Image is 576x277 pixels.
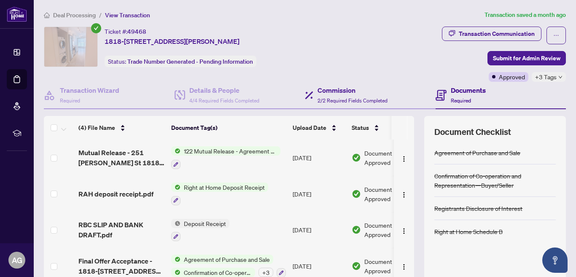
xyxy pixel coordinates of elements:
[434,126,511,138] span: Document Checklist
[434,204,522,213] div: Registrants Disclosure of Interest
[499,72,525,81] span: Approved
[7,6,27,22] img: logo
[180,255,273,264] span: Agreement of Purchase and Sale
[487,51,566,65] button: Submit for Admin Review
[289,176,348,212] td: [DATE]
[401,228,407,234] img: Logo
[364,148,417,167] span: Document Approved
[127,58,253,65] span: Trade Number Generated - Pending Information
[44,27,97,67] img: IMG-C12339081_1.jpg
[78,123,115,132] span: (4) File Name
[91,23,101,33] span: check-circle
[484,10,566,20] article: Transaction saved a month ago
[171,183,268,205] button: Status IconRight at Home Deposit Receipt
[289,212,348,248] td: [DATE]
[493,51,560,65] span: Submit for Admin Review
[293,123,326,132] span: Upload Date
[12,254,22,266] span: AG
[451,97,471,104] span: Required
[105,27,146,36] div: Ticket #:
[289,140,348,176] td: [DATE]
[171,146,180,156] img: Status Icon
[127,28,146,35] span: 49468
[189,97,259,104] span: 4/4 Required Fields Completed
[451,85,486,95] h4: Documents
[397,223,411,237] button: Logo
[397,259,411,273] button: Logo
[364,257,417,275] span: Document Approved
[318,85,388,95] h4: Commission
[553,32,559,38] span: ellipsis
[397,187,411,201] button: Logo
[352,123,369,132] span: Status
[180,146,280,156] span: 122 Mutual Release - Agreement of Purchase and Sale
[352,261,361,271] img: Document Status
[171,146,280,169] button: Status Icon122 Mutual Release - Agreement of Purchase and Sale
[60,97,80,104] span: Required
[352,225,361,234] img: Document Status
[171,183,180,192] img: Status Icon
[53,11,96,19] span: Deal Processing
[180,268,255,277] span: Confirmation of Co-operation and Representation—Buyer/Seller
[397,151,411,164] button: Logo
[401,191,407,198] img: Logo
[105,56,256,67] div: Status:
[434,227,503,236] div: Right at Home Schedule B
[105,11,150,19] span: View Transaction
[60,85,119,95] h4: Transaction Wizard
[401,264,407,270] img: Logo
[258,268,273,277] div: + 3
[401,156,407,162] img: Logo
[434,171,556,190] div: Confirmation of Co-operation and Representation—Buyer/Seller
[44,12,50,18] span: home
[364,221,417,239] span: Document Approved
[558,75,563,79] span: down
[180,183,268,192] span: Right at Home Deposit Receipt
[459,27,535,40] div: Transaction Communication
[168,116,289,140] th: Document Tag(s)
[352,153,361,162] img: Document Status
[75,116,168,140] th: (4) File Name
[364,185,417,203] span: Document Approved
[434,148,520,157] div: Agreement of Purchase and Sale
[78,148,164,168] span: Mutual Release - 251 [PERSON_NAME] St 1818 EXECUTED.pdf
[535,72,557,82] span: +3 Tags
[78,220,164,240] span: RBC SLIP AND BANK DRAFT.pdf
[171,219,180,228] img: Status Icon
[348,116,420,140] th: Status
[352,189,361,199] img: Document Status
[180,219,229,228] span: Deposit Receipt
[171,219,229,242] button: Status IconDeposit Receipt
[542,247,568,273] button: Open asap
[289,116,348,140] th: Upload Date
[78,189,153,199] span: RAH deposit receipt.pdf
[318,97,388,104] span: 2/2 Required Fields Completed
[99,10,102,20] li: /
[105,36,240,46] span: 1818-[STREET_ADDRESS][PERSON_NAME]
[189,85,259,95] h4: Details & People
[442,27,541,41] button: Transaction Communication
[171,255,180,264] img: Status Icon
[171,268,180,277] img: Status Icon
[78,256,164,276] span: Final Offer Acceptance - 1818-[STREET_ADDRESS][PERSON_NAME]pdf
